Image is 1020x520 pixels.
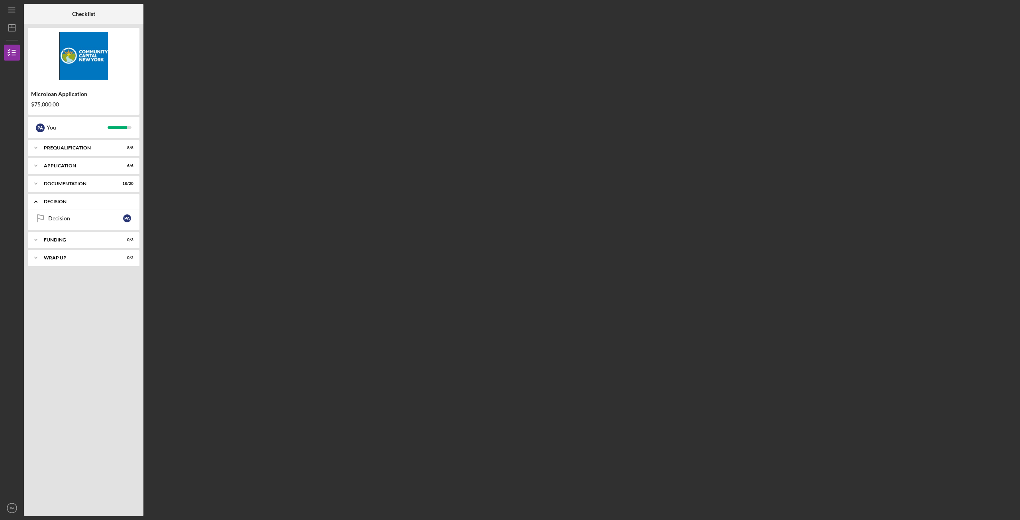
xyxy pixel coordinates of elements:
[119,255,133,260] div: 0 / 2
[44,145,114,150] div: Prequalification
[44,237,114,242] div: Funding
[119,181,133,186] div: 18 / 20
[31,91,136,97] div: Microloan Application
[36,124,45,132] div: P A
[28,32,139,80] img: Product logo
[119,237,133,242] div: 0 / 3
[72,11,95,17] b: Checklist
[44,255,114,260] div: Wrap up
[47,121,108,134] div: You
[32,210,135,226] a: DecisionPA
[44,181,114,186] div: Documentation
[4,500,20,516] button: PA
[119,163,133,168] div: 6 / 6
[119,145,133,150] div: 8 / 8
[10,506,15,510] text: PA
[44,199,129,204] div: Decision
[48,215,123,222] div: Decision
[123,214,131,222] div: P A
[31,101,136,108] div: $75,000.00
[44,163,114,168] div: Application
